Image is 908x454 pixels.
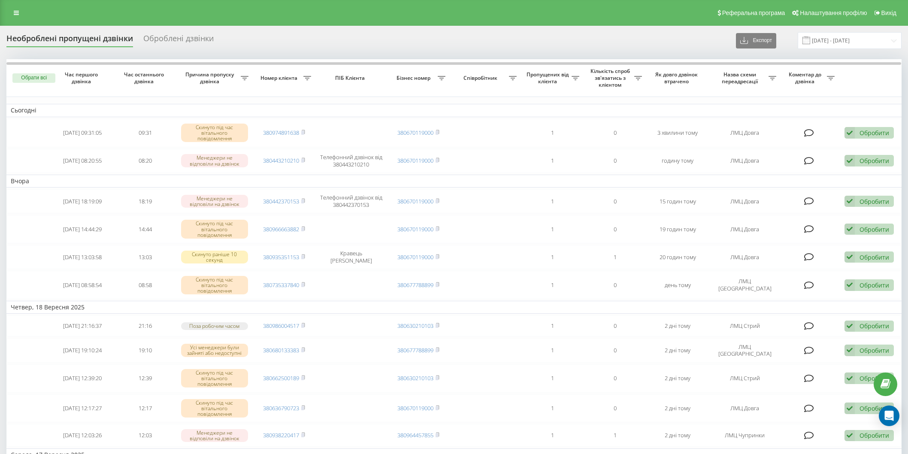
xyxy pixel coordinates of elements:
[584,315,646,336] td: 0
[709,119,781,147] td: ЛМЦ Довга
[646,315,709,336] td: 2 дні тому
[584,271,646,299] td: 0
[257,75,303,82] span: Номер клієнта
[263,157,299,164] a: 380443210210
[584,245,646,269] td: 1
[646,119,709,147] td: 3 хвилини тому
[709,424,781,447] td: ЛМЦ Чупринки
[860,129,889,137] div: Обробити
[521,189,584,213] td: 1
[6,104,902,117] td: Сьогодні
[709,149,781,173] td: ЛМЦ Довга
[397,129,433,136] a: 380670119000
[521,271,584,299] td: 1
[879,406,899,426] div: Open Intercom Messenger
[736,33,776,48] button: Експорт
[51,149,114,173] td: [DATE] 08:20:55
[521,215,584,243] td: 1
[454,75,509,82] span: Співробітник
[181,195,248,208] div: Менеджери не відповіли на дзвінок
[397,281,433,289] a: 380677788899
[646,215,709,243] td: 19 годин тому
[51,338,114,362] td: [DATE] 19:10:24
[860,157,889,165] div: Обробити
[181,124,248,142] div: Скинуто під час вітального повідомлення
[263,346,299,354] a: 380680133383
[800,9,867,16] span: Налаштування профілю
[323,75,379,82] span: ПІБ Клієнта
[181,251,248,263] div: Скинуто раніше 10 секунд
[263,129,299,136] a: 380974891638
[58,71,107,85] span: Час першого дзвінка
[181,154,248,167] div: Менеджери не відповіли на дзвінок
[12,73,55,83] button: Обрати всі
[263,225,299,233] a: 380966663882
[263,404,299,412] a: 380636790723
[114,315,176,336] td: 21:16
[860,322,889,330] div: Обробити
[51,394,114,423] td: [DATE] 12:17:27
[584,149,646,173] td: 0
[521,394,584,423] td: 1
[785,71,827,85] span: Коментар до дзвінка
[114,394,176,423] td: 12:17
[181,429,248,442] div: Менеджери не відповіли на дзвінок
[646,189,709,213] td: 15 годин тому
[860,346,889,354] div: Обробити
[584,394,646,423] td: 0
[584,364,646,393] td: 0
[521,315,584,336] td: 1
[860,197,889,206] div: Обробити
[709,271,781,299] td: ЛМЦ [GEOGRAPHIC_DATA]
[51,271,114,299] td: [DATE] 08:58:54
[51,424,114,447] td: [DATE] 12:03:26
[263,374,299,382] a: 380662500189
[525,71,572,85] span: Пропущених від клієнта
[397,197,433,205] a: 380670119000
[709,364,781,393] td: ЛМЦ Стрий
[263,253,299,261] a: 380935351153
[397,157,433,164] a: 380670119000
[881,9,896,16] span: Вихід
[646,245,709,269] td: 20 годин тому
[397,431,433,439] a: 380964457855
[646,424,709,447] td: 2 дні тому
[51,315,114,336] td: [DATE] 21:16:37
[315,149,387,173] td: Телефонний дзвінок від 380443210210
[709,245,781,269] td: ЛМЦ Довга
[521,364,584,393] td: 1
[722,9,785,16] span: Реферальна програма
[121,71,169,85] span: Час останнього дзвінка
[263,322,299,330] a: 380986004517
[521,338,584,362] td: 1
[51,245,114,269] td: [DATE] 13:03:58
[6,175,902,188] td: Вчора
[6,34,133,47] div: Необроблені пропущені дзвінки
[646,394,709,423] td: 2 дні тому
[51,189,114,213] td: [DATE] 18:19:09
[709,215,781,243] td: ЛМЦ Довга
[397,225,433,233] a: 380670119000
[584,424,646,447] td: 1
[521,149,584,173] td: 1
[51,215,114,243] td: [DATE] 14:44:29
[181,220,248,239] div: Скинуто під час вітального повідомлення
[143,34,214,47] div: Оброблені дзвінки
[181,322,248,330] div: Поза робочим часом
[709,338,781,362] td: ЛМЦ [GEOGRAPHIC_DATA]
[181,71,240,85] span: Причина пропуску дзвінка
[709,189,781,213] td: ЛМЦ Довга
[181,399,248,418] div: Скинуто під час вітального повідомлення
[860,374,889,382] div: Обробити
[860,431,889,439] div: Обробити
[391,75,438,82] span: Бізнес номер
[114,189,176,213] td: 18:19
[114,149,176,173] td: 08:20
[51,364,114,393] td: [DATE] 12:39:20
[397,322,433,330] a: 380630210103
[588,68,634,88] span: Кількість спроб зв'язатись з клієнтом
[521,424,584,447] td: 1
[114,119,176,147] td: 09:31
[709,394,781,423] td: ЛМЦ Довга
[654,71,702,85] span: Як довго дзвінок втрачено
